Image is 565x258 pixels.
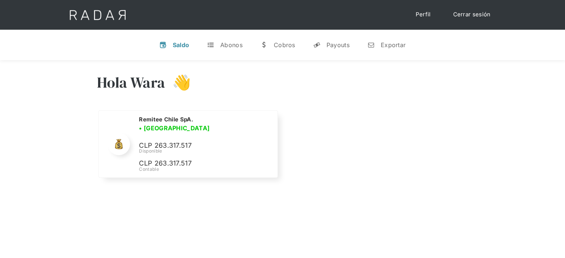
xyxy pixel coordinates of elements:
div: v [159,41,167,49]
h3: 👋 [165,73,191,92]
p: CLP 263.317.517 [139,158,250,169]
div: Cobros [274,41,295,49]
h3: • [GEOGRAPHIC_DATA] [139,124,210,133]
div: w [260,41,268,49]
p: CLP 263.317.517 [139,140,250,151]
div: Abonos [220,41,243,49]
div: Contable [139,166,268,173]
div: y [313,41,321,49]
div: Disponible [139,148,268,154]
div: Saldo [173,41,189,49]
div: t [207,41,214,49]
div: n [367,41,375,49]
a: Cerrar sesión [446,7,498,22]
a: Perfil [408,7,438,22]
h2: Remitee Chile SpA. [139,116,193,123]
div: Exportar [381,41,406,49]
div: Payouts [327,41,350,49]
h3: Hola Wara [97,73,165,92]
